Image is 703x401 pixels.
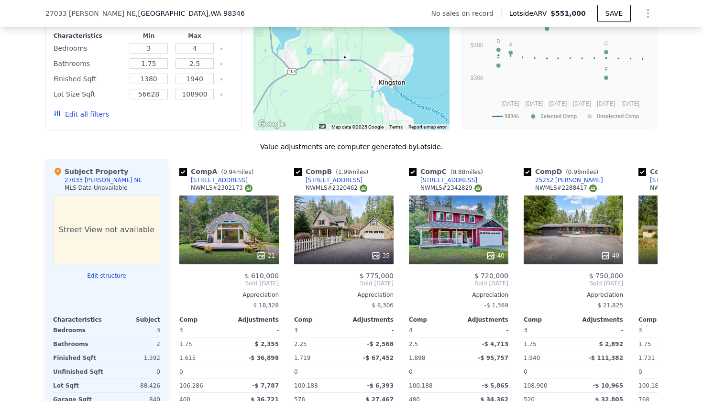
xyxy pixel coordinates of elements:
[409,167,487,176] div: Comp C
[550,10,586,17] span: $551,000
[223,169,236,175] span: 0.94
[593,382,623,389] span: -$ 10,965
[179,291,279,299] div: Appreciation
[109,324,160,337] div: 3
[54,57,124,70] div: Bathrooms
[294,280,394,287] span: Sold [DATE]
[474,272,508,280] span: $ 720,000
[256,118,287,130] a: Open this area in Google Maps (opens a new window)
[409,337,457,351] div: 2.5
[294,368,298,375] span: 0
[54,72,124,86] div: Finished Sqft
[535,176,603,184] div: 25252 [PERSON_NAME]
[599,341,623,347] span: $ 2,892
[338,169,351,175] span: 1.99
[409,382,433,389] span: 100,188
[53,337,105,351] div: Bathrooms
[229,316,279,324] div: Adjustments
[420,176,477,184] div: [STREET_ADDRESS]
[598,302,623,309] span: $ 21,825
[471,42,483,49] text: $400
[509,9,550,18] span: Lotside ARV
[367,382,394,389] span: -$ 6,393
[478,355,508,361] span: -$ 95,757
[45,9,136,18] span: 27033 [PERSON_NAME] NE
[638,355,655,361] span: 1,731
[509,42,513,47] text: A
[179,176,248,184] a: [STREET_ADDRESS]
[408,124,447,130] a: Report a map error
[360,272,394,280] span: $ 775,000
[294,176,362,184] a: [STREET_ADDRESS]
[471,75,483,81] text: $300
[562,169,602,175] span: ( miles)
[245,184,253,192] img: NWMLS Logo
[589,272,623,280] span: $ 750,000
[312,59,323,75] div: 26438 Highland Rd NE
[65,184,128,192] div: MLS Data Unavailable
[294,355,310,361] span: 1,719
[53,167,128,176] div: Subject Property
[65,176,142,184] div: 27033 [PERSON_NAME] NE
[589,355,623,361] span: -$ 111,382
[331,78,342,94] div: 8351 NE West Kingston Rd
[409,316,459,324] div: Comp
[179,316,229,324] div: Comp
[447,169,487,175] span: ( miles)
[409,280,508,287] span: Sold [DATE]
[179,382,203,389] span: 106,286
[45,142,658,152] div: Value adjustments are computer generated by Lotside .
[331,124,384,130] span: Map data ©2025 Google
[524,280,623,287] span: Sold [DATE]
[409,355,425,361] span: 1,898
[467,7,651,126] div: A chart.
[496,38,500,44] text: D
[409,327,413,334] span: 4
[526,100,544,107] text: [DATE]
[53,324,105,337] div: Bedrooms
[363,355,394,361] span: -$ 67,452
[409,368,413,375] span: 0
[573,316,623,324] div: Adjustments
[604,41,608,46] text: C
[597,5,631,22] button: SAVE
[107,316,160,324] div: Subject
[128,32,170,40] div: Min
[524,291,623,299] div: Appreciation
[638,4,658,23] button: Show Options
[484,302,508,309] span: -$ 1,369
[601,251,619,260] div: 40
[535,184,597,192] div: NWMLS # 2288417
[379,55,390,71] div: 26636 Lindvog Rd NE
[482,341,508,347] span: -$ 4,713
[109,351,160,365] div: 1,392
[524,167,602,176] div: Comp D
[256,118,287,130] img: Google
[253,302,279,309] span: $ 18,328
[209,10,245,17] span: , WA 98346
[501,100,519,107] text: [DATE]
[575,365,623,379] div: -
[109,379,160,392] div: 88,426
[371,251,390,260] div: 35
[638,327,642,334] span: 3
[337,82,348,98] div: 25252 Chris Ln NE
[179,280,279,287] span: Sold [DATE]
[319,124,326,129] button: Keyboard shortcuts
[220,62,223,66] button: Clear
[53,316,107,324] div: Characteristics
[621,100,639,107] text: [DATE]
[568,169,581,175] span: 0.98
[389,124,403,130] a: Terms (opens in new tab)
[109,365,160,379] div: 0
[256,251,275,260] div: 21
[53,195,160,264] div: Street View not available
[524,327,527,334] span: 3
[505,113,519,119] text: 98346
[597,113,639,119] text: Unselected Comp
[461,365,508,379] div: -
[575,324,623,337] div: -
[54,109,109,119] button: Edit all filters
[294,316,344,324] div: Comp
[220,77,223,81] button: Clear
